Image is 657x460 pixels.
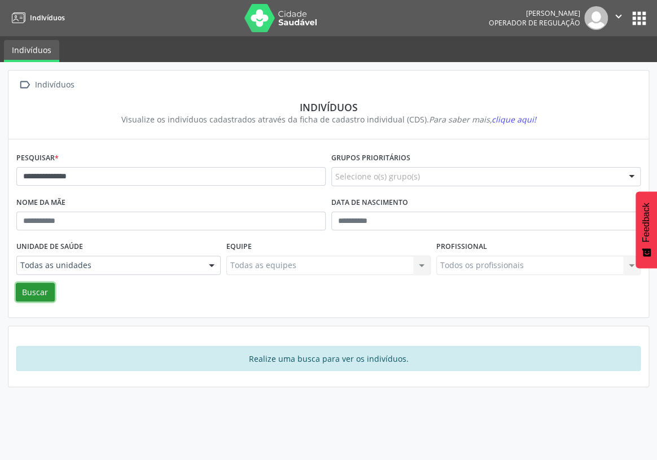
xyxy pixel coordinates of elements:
[608,6,629,30] button: 
[16,77,76,93] a:  Indivíduos
[612,10,625,23] i: 
[641,203,651,242] span: Feedback
[16,238,83,256] label: Unidade de saúde
[492,114,536,125] span: clique aqui!
[16,194,65,212] label: Nome da mãe
[335,170,420,182] span: Selecione o(s) grupo(s)
[16,150,59,167] label: Pesquisar
[331,150,410,167] label: Grupos prioritários
[20,260,198,271] span: Todas as unidades
[429,114,536,125] i: Para saber mais,
[24,113,633,125] div: Visualize os indivíduos cadastrados através da ficha de cadastro individual (CDS).
[489,8,580,18] div: [PERSON_NAME]
[16,346,641,371] div: Realize uma busca para ver os indivíduos.
[16,283,55,302] button: Buscar
[584,6,608,30] img: img
[629,8,649,28] button: apps
[636,191,657,268] button: Feedback - Mostrar pesquisa
[8,8,65,27] a: Indivíduos
[30,13,65,23] span: Indivíduos
[24,101,633,113] div: Indivíduos
[33,77,76,93] div: Indivíduos
[226,238,252,256] label: Equipe
[4,40,59,62] a: Indivíduos
[16,77,33,93] i: 
[436,238,487,256] label: Profissional
[331,194,408,212] label: Data de nascimento
[489,18,580,28] span: Operador de regulação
